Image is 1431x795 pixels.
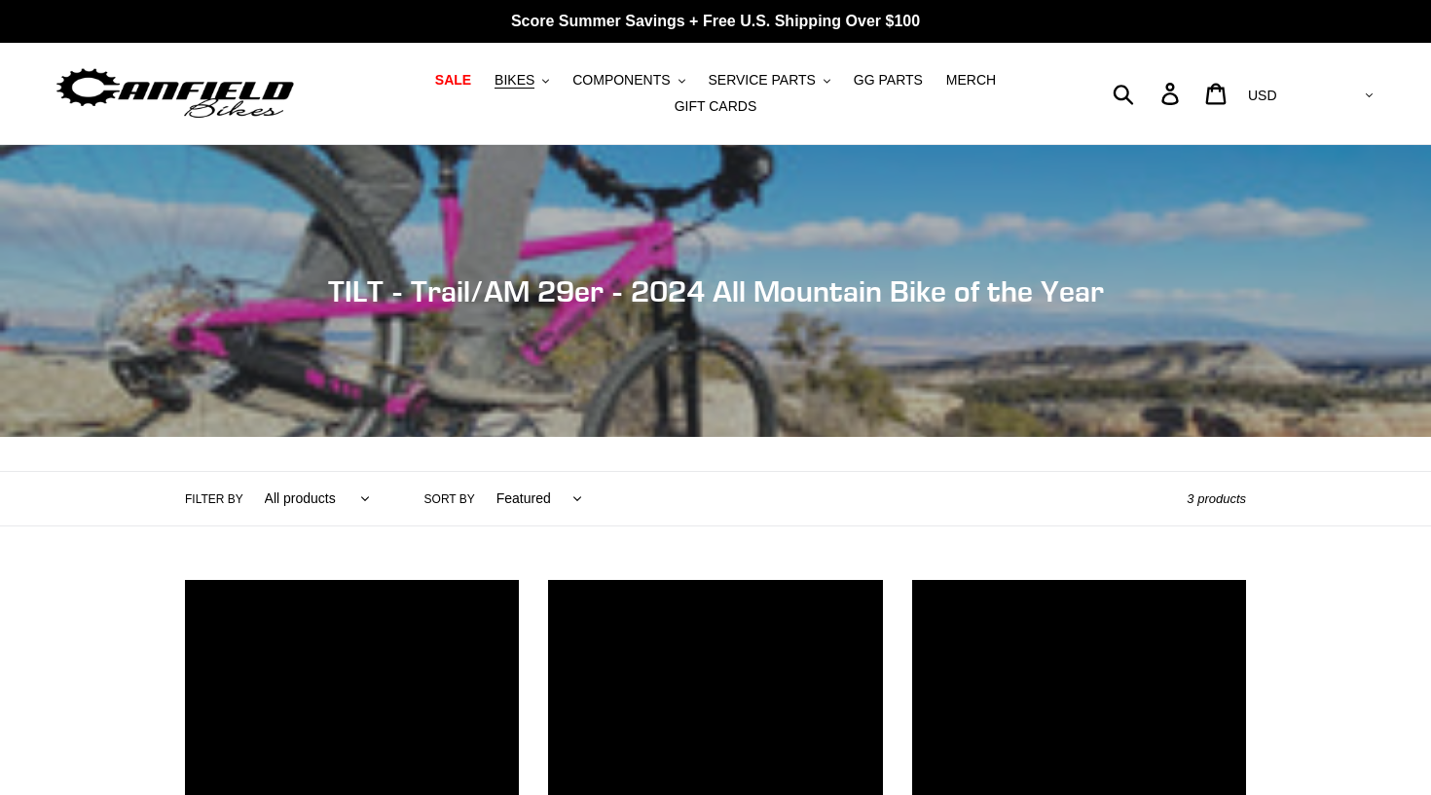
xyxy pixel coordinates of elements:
span: GG PARTS [854,72,923,89]
span: BIKES [495,72,534,89]
span: 3 products [1187,491,1246,506]
button: COMPONENTS [563,67,694,93]
span: GIFT CARDS [675,98,757,115]
span: TILT - Trail/AM 29er - 2024 All Mountain Bike of the Year [328,273,1104,308]
label: Sort by [424,490,475,508]
span: MERCH [946,72,996,89]
span: SERVICE PARTS [708,72,815,89]
a: MERCH [936,67,1006,93]
span: COMPONENTS [572,72,670,89]
img: Canfield Bikes [54,63,297,125]
label: Filter by [185,490,243,508]
a: GIFT CARDS [665,93,767,120]
button: SERVICE PARTS [698,67,839,93]
input: Search [1123,72,1173,115]
button: BIKES [485,67,559,93]
span: SALE [435,72,471,89]
a: SALE [425,67,481,93]
a: GG PARTS [844,67,933,93]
